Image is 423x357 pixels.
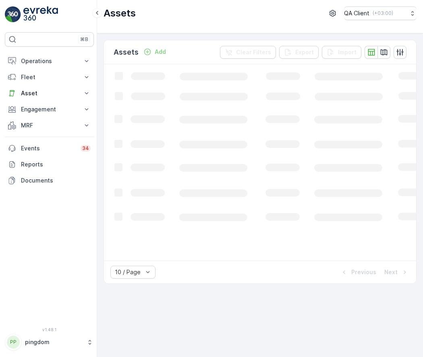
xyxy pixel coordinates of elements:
[351,268,376,276] p: Previous
[5,101,94,117] button: Engagement
[5,140,94,156] a: Events34
[23,6,58,23] img: logo_light-DOdMpM7g.png
[279,46,319,59] button: Export
[5,117,94,133] button: MRF
[5,334,94,351] button: PPpingdom
[322,46,361,59] button: Import
[5,327,94,332] span: v 1.48.1
[339,267,377,277] button: Previous
[21,176,91,185] p: Documents
[344,9,369,17] p: QA Client
[344,6,417,20] button: QA Client(+03:00)
[21,89,78,97] p: Asset
[220,46,276,59] button: Clear Filters
[21,105,78,113] p: Engagement
[384,268,398,276] p: Next
[373,10,393,16] p: ( +03:00 )
[338,48,357,56] p: Import
[236,48,271,56] p: Clear Filters
[21,160,91,168] p: Reports
[21,121,78,129] p: MRF
[82,145,89,152] p: 34
[5,53,94,69] button: Operations
[5,172,94,189] a: Documents
[104,7,136,20] p: Assets
[114,47,139,58] p: Assets
[21,144,76,152] p: Events
[384,267,410,277] button: Next
[5,156,94,172] a: Reports
[21,57,78,65] p: Operations
[25,338,83,346] p: pingdom
[7,336,20,349] div: PP
[155,48,166,56] p: Add
[5,69,94,85] button: Fleet
[295,48,314,56] p: Export
[140,47,169,57] button: Add
[21,73,78,81] p: Fleet
[80,36,88,43] p: ⌘B
[5,6,21,23] img: logo
[5,85,94,101] button: Asset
